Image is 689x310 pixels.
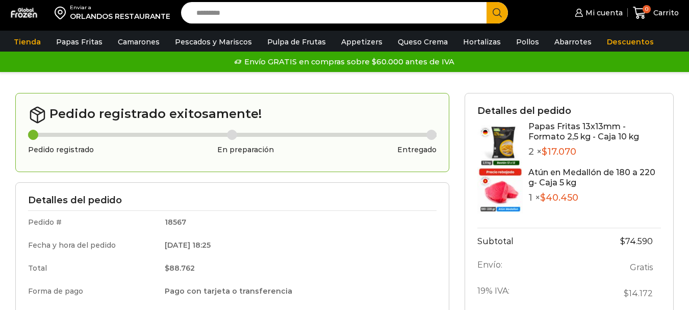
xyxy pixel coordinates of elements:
button: Search button [487,2,508,23]
th: Envío: [477,254,599,280]
a: Queso Crema [393,32,453,52]
span: Carrito [651,8,679,18]
span: $ [624,289,629,298]
img: address-field-icon.svg [55,4,70,21]
p: 2 × [528,147,661,158]
h3: Entregado [397,146,437,154]
h2: Pedido registrado exitosamente! [28,106,437,124]
span: $ [620,236,625,246]
a: Papas Fritas 13x13mm - Formato 2,5 kg - Caja 10 kg [528,122,639,141]
a: Atún en Medallón de 180 a 220 g- Caja 5 kg [528,168,655,187]
a: Abarrotes [549,32,597,52]
td: Gratis [599,254,661,280]
td: Forma de pago [28,280,158,303]
a: 0 Carrito [633,1,679,25]
th: Subtotal [477,228,599,254]
a: Pulpa de Frutas [262,32,331,52]
a: Mi cuenta [572,3,622,23]
td: [DATE] 18:25 [158,234,437,257]
div: Enviar a [70,4,170,11]
a: Hortalizas [458,32,506,52]
td: Total [28,257,158,280]
span: 0 [643,5,651,13]
bdi: 74.590 [620,236,653,246]
a: Tienda [9,32,46,52]
span: $ [165,264,169,273]
bdi: 17.070 [542,146,576,157]
bdi: 40.450 [540,192,578,203]
a: Papas Fritas [51,32,108,52]
a: Pescados y Mariscos [170,32,257,52]
p: 1 × [528,193,661,204]
h3: Pedido registrado [28,146,94,154]
span: 14.172 [624,289,653,298]
span: Mi cuenta [583,8,623,18]
th: 19% IVA: [477,280,599,306]
span: $ [540,192,546,203]
h3: Detalles del pedido [477,106,661,117]
h3: Detalles del pedido [28,195,437,206]
div: ORLANDOS RESTAURANTE [70,11,170,21]
span: $ [542,146,547,157]
h3: En preparación [217,146,274,154]
td: Fecha y hora del pedido [28,234,158,257]
td: 18567 [158,211,437,234]
a: Camarones [113,32,165,52]
a: Descuentos [602,32,659,52]
td: Pago con tarjeta o transferencia [158,280,437,303]
a: Pollos [511,32,544,52]
bdi: 88.762 [165,264,195,273]
td: Pedido # [28,211,158,234]
a: Appetizers [336,32,388,52]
